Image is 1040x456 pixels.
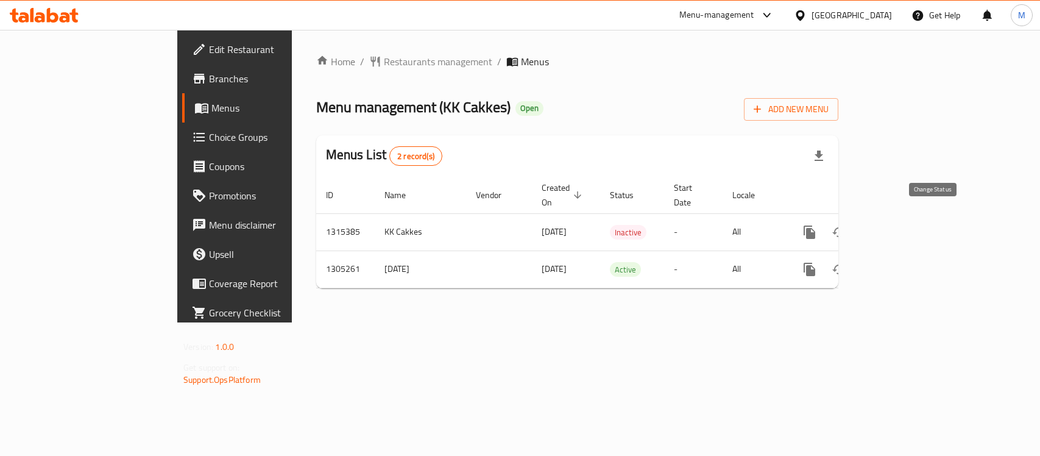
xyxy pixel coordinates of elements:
[389,146,442,166] div: Total records count
[610,263,641,277] span: Active
[785,177,922,214] th: Actions
[209,130,341,144] span: Choice Groups
[183,360,239,376] span: Get support on:
[369,54,492,69] a: Restaurants management
[804,141,833,171] div: Export file
[209,71,341,86] span: Branches
[209,218,341,232] span: Menu disclaimer
[211,101,341,115] span: Menus
[316,54,838,69] nav: breadcrumb
[542,180,585,210] span: Created On
[209,159,341,174] span: Coupons
[182,35,351,64] a: Edit Restaurant
[182,181,351,210] a: Promotions
[183,372,261,388] a: Support.OpsPlatform
[674,180,708,210] span: Start Date
[795,218,824,247] button: more
[723,251,785,288] td: All
[326,188,349,202] span: ID
[732,188,771,202] span: Locale
[812,9,892,22] div: [GEOGRAPHIC_DATA]
[754,102,829,117] span: Add New Menu
[610,262,641,277] div: Active
[384,54,492,69] span: Restaurants management
[183,339,213,355] span: Version:
[664,251,723,288] td: -
[384,188,422,202] span: Name
[723,213,785,251] td: All
[795,255,824,284] button: more
[182,269,351,298] a: Coverage Report
[182,123,351,152] a: Choice Groups
[679,8,754,23] div: Menu-management
[209,247,341,262] span: Upsell
[215,339,234,355] span: 1.0.0
[610,226,646,240] span: Inactive
[182,152,351,181] a: Coupons
[521,54,549,69] span: Menus
[1018,9,1025,22] span: M
[824,255,854,284] button: Change Status
[360,54,364,69] li: /
[375,213,466,251] td: KK Cakkes
[664,213,723,251] td: -
[182,298,351,327] a: Grocery Checklist
[209,42,341,57] span: Edit Restaurant
[375,251,466,288] td: [DATE]
[209,276,341,291] span: Coverage Report
[209,305,341,320] span: Grocery Checklist
[326,146,442,166] h2: Menus List
[476,188,517,202] span: Vendor
[182,93,351,123] a: Menus
[542,224,567,240] span: [DATE]
[182,64,351,93] a: Branches
[497,54,501,69] li: /
[316,93,511,121] span: Menu management ( KK Cakkes )
[542,261,567,277] span: [DATE]
[209,188,341,203] span: Promotions
[182,210,351,240] a: Menu disclaimer
[515,101,543,116] div: Open
[610,188,649,202] span: Status
[515,103,543,113] span: Open
[744,98,838,121] button: Add New Menu
[316,177,922,288] table: enhanced table
[182,240,351,269] a: Upsell
[390,151,442,162] span: 2 record(s)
